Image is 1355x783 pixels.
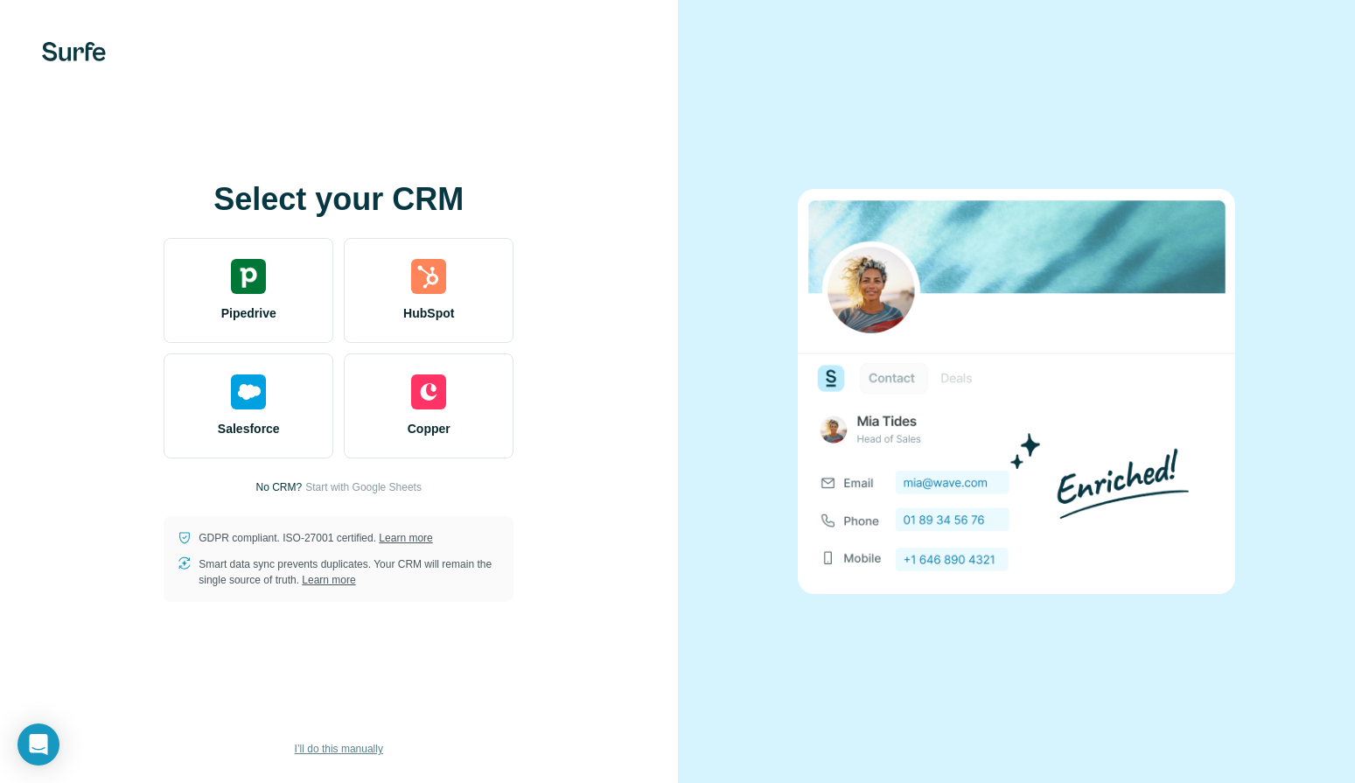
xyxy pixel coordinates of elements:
[408,420,451,437] span: Copper
[305,479,422,495] button: Start with Google Sheets
[199,530,432,546] p: GDPR compliant. ISO-27001 certified.
[379,532,432,544] a: Learn more
[411,374,446,409] img: copper's logo
[295,741,383,757] span: I’ll do this manually
[42,42,106,61] img: Surfe's logo
[231,259,266,294] img: pipedrive's logo
[403,304,454,322] span: HubSpot
[164,182,513,217] h1: Select your CRM
[199,556,499,588] p: Smart data sync prevents duplicates. Your CRM will remain the single source of truth.
[256,479,303,495] p: No CRM?
[221,304,276,322] span: Pipedrive
[283,736,395,762] button: I’ll do this manually
[231,374,266,409] img: salesforce's logo
[302,574,355,586] a: Learn more
[17,724,59,766] div: Open Intercom Messenger
[218,420,280,437] span: Salesforce
[798,189,1235,594] img: none image
[411,259,446,294] img: hubspot's logo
